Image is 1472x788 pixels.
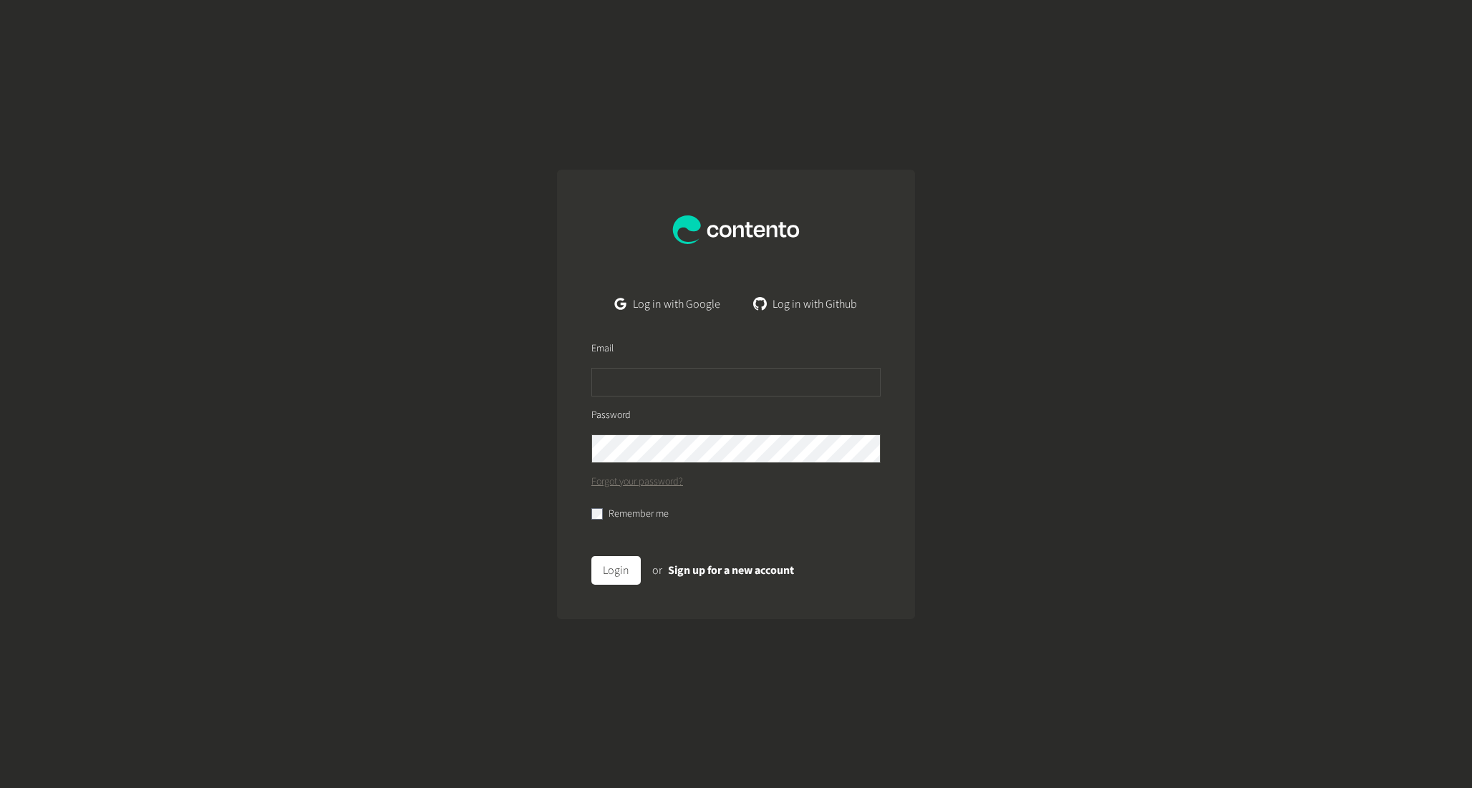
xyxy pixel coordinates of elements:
[743,290,868,318] a: Log in with Github
[591,556,641,585] button: Login
[591,408,631,423] label: Password
[604,290,732,318] a: Log in with Google
[652,563,662,578] span: or
[668,563,794,578] a: Sign up for a new account
[591,475,683,490] a: Forgot your password?
[609,507,669,522] label: Remember me
[591,341,614,356] label: Email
